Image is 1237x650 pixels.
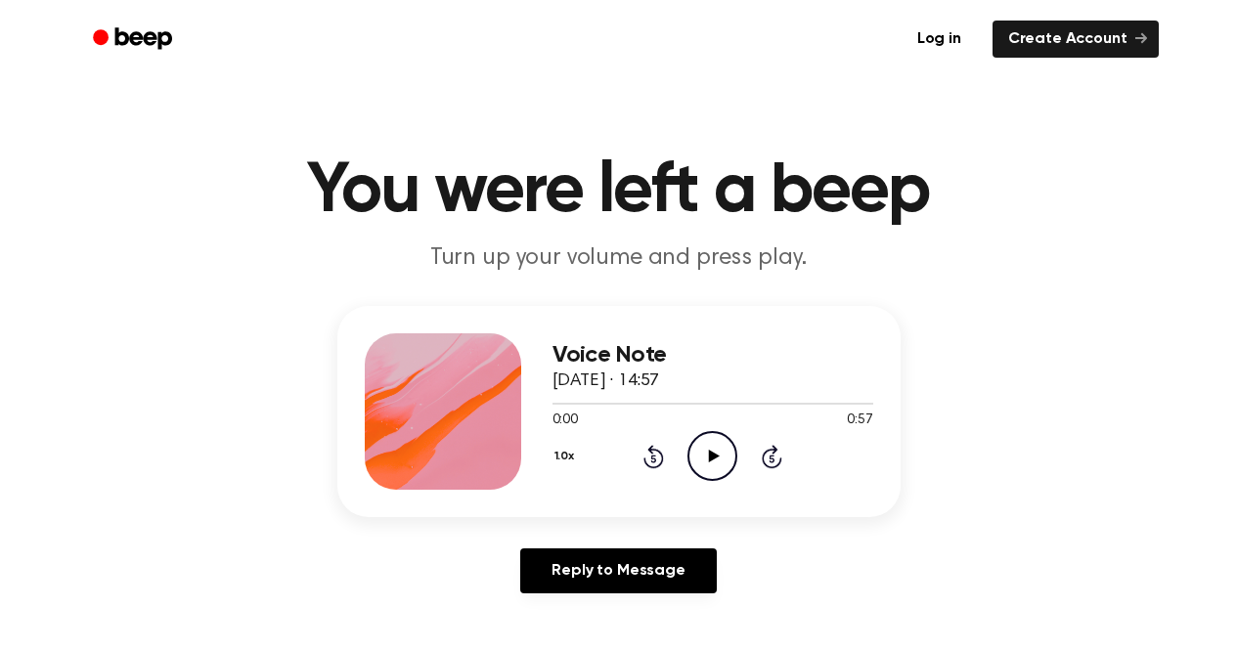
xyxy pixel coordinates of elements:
[243,242,994,275] p: Turn up your volume and press play.
[898,17,981,62] a: Log in
[79,21,190,59] a: Beep
[552,372,660,390] span: [DATE] · 14:57
[847,411,872,431] span: 0:57
[552,411,578,431] span: 0:00
[552,342,873,368] h3: Voice Note
[520,548,716,593] a: Reply to Message
[993,21,1159,58] a: Create Account
[552,440,582,473] button: 1.0x
[118,156,1120,227] h1: You were left a beep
